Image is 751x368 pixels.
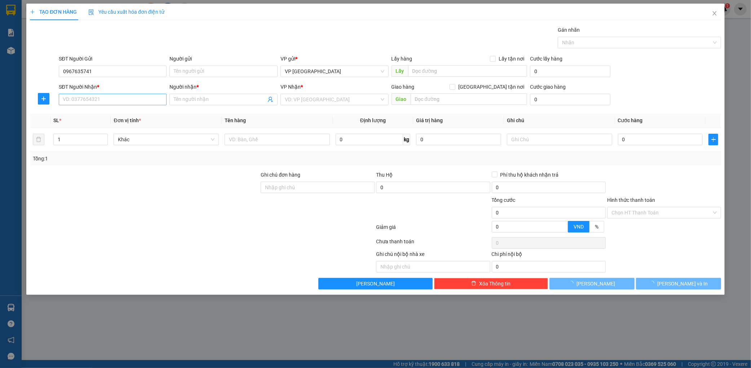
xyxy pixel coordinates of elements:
[280,55,389,63] div: VP gửi
[376,172,393,178] span: Thu Hộ
[100,134,107,139] span: Increase Value
[408,65,527,77] input: Dọc đường
[649,281,657,286] span: loading
[704,4,725,24] button: Close
[560,227,567,232] span: Decrease Value
[530,94,610,105] input: Cước giao hàng
[574,224,584,230] span: VND
[38,96,49,102] span: plus
[712,10,717,16] span: close
[100,139,107,145] span: Decrease Value
[492,197,516,203] span: Tổng cước
[416,134,501,145] input: 0
[376,223,491,236] div: Giảm giá
[392,65,408,77] span: Lấy
[38,93,49,105] button: plus
[392,84,415,90] span: Giao hàng
[376,238,491,250] div: Chưa thanh toán
[498,171,562,179] span: Phí thu hộ khách nhận trả
[504,114,615,128] th: Ghi chú
[392,56,412,62] span: Lấy hàng
[225,118,246,123] span: Tên hàng
[403,134,410,145] span: kg
[709,137,718,142] span: plus
[102,140,106,145] span: down
[169,83,278,91] div: Người nhận
[434,278,548,289] button: deleteXóa Thông tin
[392,93,411,105] span: Giao
[411,93,527,105] input: Dọc đường
[471,281,476,287] span: delete
[479,280,511,288] span: Xóa Thông tin
[496,55,527,63] span: Lấy tận nơi
[261,172,300,178] label: Ghi chú đơn hàng
[33,134,44,145] button: delete
[225,134,330,145] input: VD: Bàn, Ghế
[607,197,655,203] label: Hình thức thanh toán
[118,134,215,145] span: Khác
[376,261,490,272] input: Nhập ghi chú
[657,280,708,288] span: [PERSON_NAME] và In
[59,83,167,91] div: SĐT Người Nhận
[53,118,59,123] span: SL
[30,9,35,14] span: plus
[530,66,610,77] input: Cước lấy hàng
[360,118,386,123] span: Định lượng
[560,221,567,227] span: Increase Value
[416,118,443,123] span: Giá trị hàng
[562,222,566,226] span: up
[280,84,301,90] span: VP Nhận
[530,56,562,62] label: Cước lấy hàng
[30,9,77,15] span: TẠO ĐƠN HÀNG
[318,278,432,289] button: [PERSON_NAME]
[576,280,615,288] span: [PERSON_NAME]
[562,227,566,232] span: down
[492,250,606,261] div: Chi phí nội bộ
[569,281,576,286] span: loading
[33,155,290,163] div: Tổng: 1
[88,9,164,15] span: Yêu cầu xuất hóa đơn điện tử
[636,278,721,289] button: [PERSON_NAME] và In
[530,84,566,90] label: Cước giao hàng
[285,66,384,77] span: VP Mỹ Đình
[102,135,106,139] span: up
[114,118,141,123] span: Đơn vị tính
[169,55,278,63] div: Người gửi
[558,27,580,33] label: Gán nhãn
[88,9,94,15] img: icon
[59,55,167,63] div: SĐT Người Gửi
[261,182,375,193] input: Ghi chú đơn hàng
[595,224,598,230] span: %
[708,134,718,145] button: plus
[356,280,395,288] span: [PERSON_NAME]
[376,250,490,261] div: Ghi chú nội bộ nhà xe
[549,278,635,289] button: [PERSON_NAME]
[268,97,273,102] span: user-add
[618,118,643,123] span: Cước hàng
[455,83,527,91] span: [GEOGRAPHIC_DATA] tận nơi
[507,134,612,145] input: Ghi Chú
